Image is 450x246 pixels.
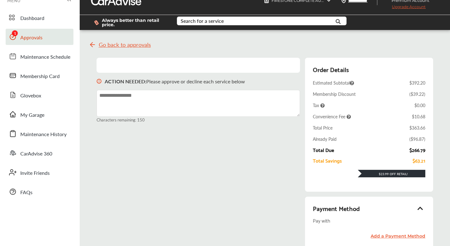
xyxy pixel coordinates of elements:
[313,64,349,75] div: Order Details
[89,41,96,48] img: svg+xml;base64,PHN2ZyB4bWxucz0iaHR0cDovL3d3dy53My5vcmcvMjAwMC9zdmciIHdpZHRoPSIyNCIgaGVpZ2h0PSIyNC...
[313,216,330,224] span: Pay with
[6,164,73,180] a: Invite Friends
[409,80,425,86] div: $392.20
[6,106,73,122] a: My Garage
[409,91,425,97] div: ( $39.22 )
[20,189,32,197] span: FAQs
[412,113,425,120] div: $10.68
[6,145,73,161] a: CarAdvise 360
[20,150,52,158] span: CarAdvise 360
[105,78,245,85] p: Please approve or decline each service below
[358,172,425,176] div: $23.99 Off Retail!
[20,34,42,42] span: Approvals
[20,169,50,177] span: Invite Friends
[382,4,426,12] span: Upgrade Account
[313,147,334,153] div: Total Due
[313,91,356,97] div: Membership Discount
[313,158,342,163] div: Total Savings
[181,18,224,23] div: Search for a service
[6,29,73,45] a: Approvals
[102,18,167,27] span: Always better than retail price.
[6,48,73,64] a: Maintenance Schedule
[313,136,337,142] div: Already Paid
[6,87,73,103] a: Glovebox
[97,73,102,90] img: svg+xml;base64,PHN2ZyB3aWR0aD0iMTYiIGhlaWdodD0iMTciIHZpZXdCb3g9IjAgMCAxNiAxNyIgZmlsbD0ibm9uZSIgeG...
[6,184,73,200] a: FAQs
[99,42,151,48] span: Go back to approvals
[97,117,300,123] small: Characters remaining: 150
[6,67,73,84] a: Membership Card
[20,72,60,81] span: Membership Card
[409,136,425,142] div: ( $96.87 )
[105,78,146,85] b: ACTION NEEDED :
[371,233,425,239] a: Add a Payment Method
[6,9,73,26] a: Dashboard
[313,125,332,131] div: Total Price
[313,203,425,214] div: Payment Method
[94,20,99,25] img: dollor_label_vector.a70140d1.svg
[409,125,425,131] div: $363.66
[20,111,44,119] span: My Garage
[313,80,354,86] span: Estimated Subtotal
[6,125,73,142] a: Maintenance History
[20,92,41,100] span: Glovebox
[20,53,70,61] span: Maintenance Schedule
[313,113,351,120] span: Convenience Fee
[412,158,425,163] div: $63.21
[414,102,425,108] div: $0.00
[20,130,67,139] span: Maintenance History
[313,102,325,108] span: Tax
[409,147,425,153] div: $266.79
[20,14,44,22] span: Dashboard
